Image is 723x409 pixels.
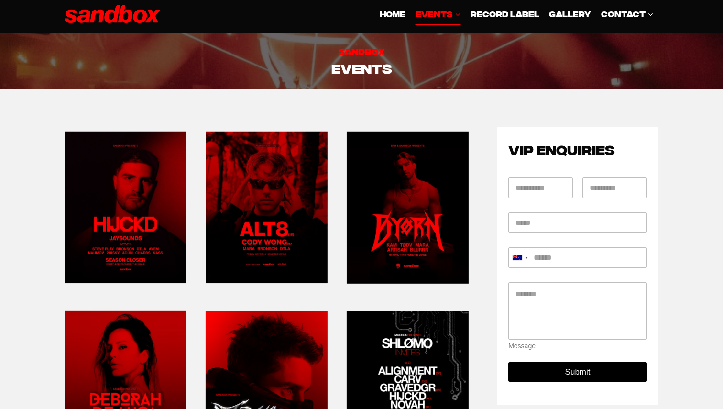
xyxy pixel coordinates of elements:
[411,2,466,25] button: Child menu of EVENTS
[375,2,658,25] nav: Primary Navigation
[508,247,531,268] button: Selected country
[508,139,647,159] h2: VIP ENQUIRIES
[508,247,647,268] input: Mobile
[466,2,544,25] a: Record Label
[65,44,658,57] h6: Sandbox
[508,342,647,350] div: Message
[596,2,658,25] button: Child menu of CONTACT
[508,362,647,382] button: Submit
[65,5,160,23] img: Sandbox
[544,2,596,25] a: GALLERY
[65,57,658,77] h2: Events
[375,2,410,25] a: HOME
